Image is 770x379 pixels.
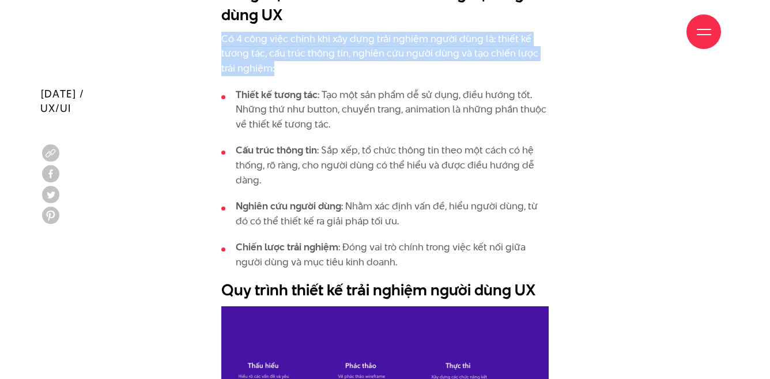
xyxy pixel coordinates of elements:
li: : Nhằm xác định vấn đề, hiểu người dùng, từ đó có thể thiết kế ra giải pháp tối ưu. [221,199,549,228]
strong: Chiến lược trải nghiệm [236,240,338,254]
li: : Tạo một sản phẩm dễ sử dụng, điều hướng tốt. Những thứ như button, chuyển trang, animation là n... [221,88,549,132]
strong: Cấu trúc thông tin [236,143,317,157]
li: : Sắp xếp, tổ chức thông tin theo một cách có hệ thống, rõ ràng, cho người dùng có thể hiểu và đư... [221,143,549,187]
h2: Quy trình thiết kế trải nghiệm người dùng UX [221,279,549,301]
span: [DATE] / UX/UI [40,87,84,115]
li: : Đóng vai trò chính trong việc kết nối giữa người dùng và mục tiêu kinh doanh. [221,240,549,269]
strong: Nghiên cứu người dùng [236,199,341,213]
strong: Thiết kế tương tác [236,88,318,102]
